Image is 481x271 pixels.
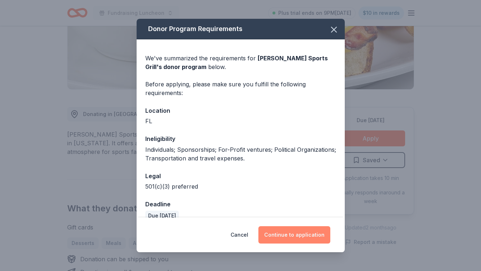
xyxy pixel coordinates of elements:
[145,117,336,125] div: FL
[145,171,336,181] div: Legal
[145,182,336,191] div: 501(c)(3) preferred
[145,134,336,143] div: Ineligibility
[137,19,345,39] div: Donor Program Requirements
[258,226,330,244] button: Continue to application
[231,226,248,244] button: Cancel
[145,211,179,221] div: Due [DATE]
[145,106,336,115] div: Location
[145,145,336,163] div: Individuals; Sponsorships; For-Profit ventures; Political Organizations; Transportation and trave...
[145,80,336,97] div: Before applying, please make sure you fulfill the following requirements:
[145,199,336,209] div: Deadline
[145,54,336,71] div: We've summarized the requirements for below.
